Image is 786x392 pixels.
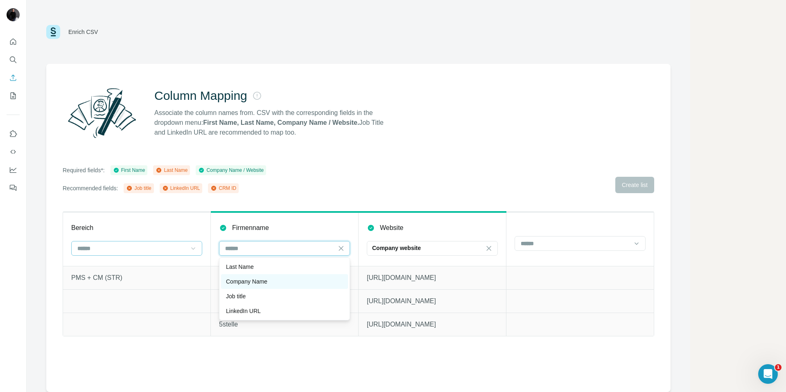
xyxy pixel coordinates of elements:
button: Feedback [7,180,20,195]
button: Use Surfe on LinkedIn [7,126,20,141]
h2: Column Mapping [154,88,247,103]
div: Last Name [156,167,187,174]
p: [URL][DOMAIN_NAME] [367,273,498,283]
p: Associate the column names from. CSV with the corresponding fields in the dropdown menu: Job Titl... [154,108,391,137]
p: PMS + CM (STR) [71,273,202,283]
iframe: Intercom live chat [758,364,778,384]
p: Company website [372,244,421,252]
img: Surfe Logo [46,25,60,39]
img: Surfe Illustration - Column Mapping [63,83,141,142]
button: My lists [7,88,20,103]
p: 5stelle [219,320,350,329]
p: [URL][DOMAIN_NAME] [367,296,498,306]
p: Job title [226,292,246,300]
p: LinkedIn URL [226,307,261,315]
p: Bereich [71,223,93,233]
p: Recommended fields: [63,184,118,192]
button: Quick start [7,34,20,49]
button: Search [7,52,20,67]
img: Avatar [7,8,20,21]
div: Enrich CSV [68,28,98,36]
p: Last Name [226,263,254,271]
button: Dashboard [7,162,20,177]
div: First Name [113,167,145,174]
p: Company Name [226,277,267,286]
span: 1 [775,364,781,371]
div: Job title [126,185,151,192]
div: CRM ID [210,185,236,192]
p: Firmenname [232,223,269,233]
button: Use Surfe API [7,144,20,159]
div: Company Name / Website [198,167,264,174]
p: Website [380,223,404,233]
strong: First Name, Last Name, Company Name / Website. [203,119,359,126]
div: LinkedIn URL [162,185,200,192]
p: [URL][DOMAIN_NAME] [367,320,498,329]
p: Required fields*: [63,166,105,174]
button: Enrich CSV [7,70,20,85]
